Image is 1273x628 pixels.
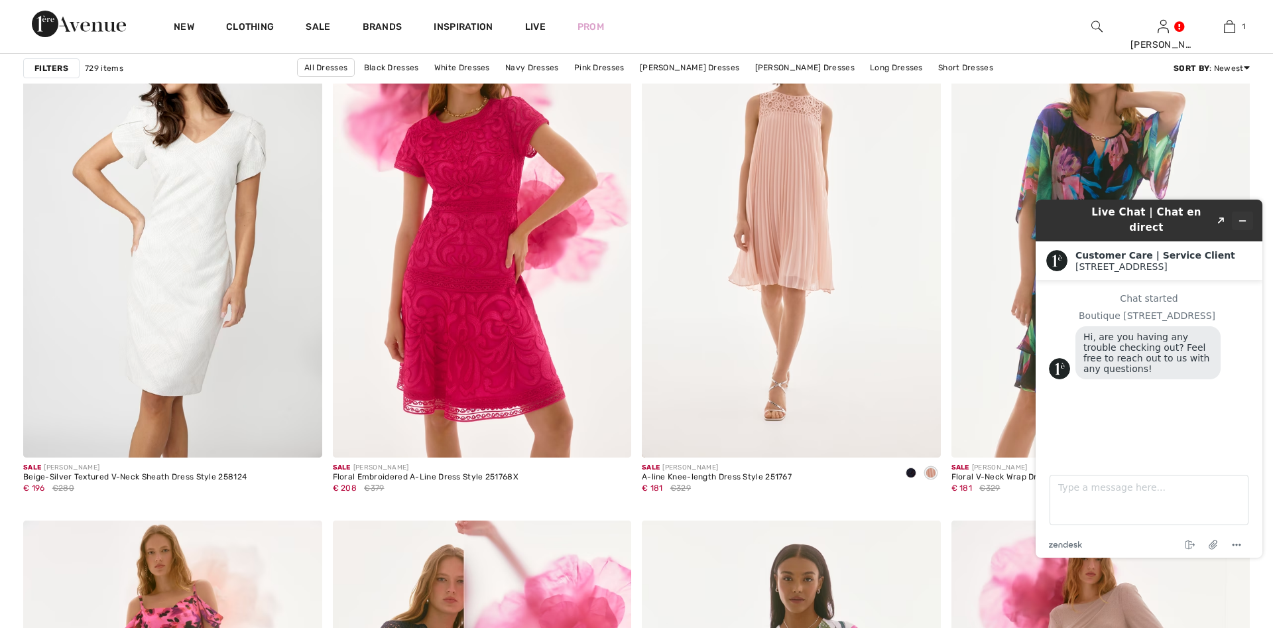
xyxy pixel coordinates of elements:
strong: Filters [34,62,68,74]
div: [PERSON_NAME] [23,463,247,473]
div: : Newest [1174,62,1250,74]
div: Floral V-Neck Wrap Dress Style 251757 [951,473,1102,482]
a: [PERSON_NAME] Dresses [633,59,746,76]
a: New [174,21,194,35]
span: Chat [29,9,56,21]
div: [PERSON_NAME] [333,463,519,473]
span: € 181 [951,483,973,493]
img: My Bag [1224,19,1235,34]
span: Sale [951,464,969,471]
a: [PERSON_NAME] Dresses [749,59,861,76]
a: White Dresses [428,59,497,76]
span: € 208 [333,483,357,493]
a: 1 [1197,19,1262,34]
a: Long Dresses [863,59,930,76]
img: My Info [1158,19,1169,34]
img: 1ère Avenue [32,11,126,37]
span: €379 [364,482,384,494]
div: [PERSON_NAME] [642,463,792,473]
a: All Dresses [297,58,355,77]
span: €280 [52,482,74,494]
a: Brands [363,21,402,35]
img: search the website [1091,19,1103,34]
span: Sale [642,464,660,471]
span: 1 [1242,21,1245,32]
div: [PERSON_NAME] [951,463,1102,473]
img: Floral V-Neck Wrap Dress Style 251757. Black/Multi [951,10,1250,458]
span: € 181 [642,483,663,493]
div: Floral Embroidered A-Line Dress Style 251768X [333,473,519,482]
img: Floral Embroidered A-Line Dress Style 251768X. Geranium [333,10,632,458]
div: [PERSON_NAME] [1130,38,1195,52]
iframe: Find more information here [1025,189,1273,568]
a: Prom [577,20,604,34]
div: Midnight Blue [901,463,921,485]
span: €329 [670,482,691,494]
a: Sign In [1158,20,1169,32]
a: Clothing [226,21,274,35]
a: Short Dresses [932,59,1000,76]
div: Beige-Silver Textured V-Neck Sheath Dress Style 258124 [23,473,247,482]
a: Navy Dresses [499,59,566,76]
span: €329 [979,482,1000,494]
span: Inspiration [434,21,493,35]
a: Pink Dresses [568,59,631,76]
span: 729 items [85,62,123,74]
div: Quartz [921,463,941,485]
img: Beige-Silver Textured V-Neck Sheath Dress Style 258124. Beige/Silver [23,10,322,458]
div: A-line Knee-length Dress Style 251767 [642,473,792,482]
a: Black Dresses [357,59,426,76]
a: Live [525,20,546,34]
span: Sale [23,464,41,471]
img: A-line Knee-length Dress Style 251767. Midnight Blue [642,10,941,458]
a: Sale [306,21,330,35]
span: Sale [333,464,351,471]
strong: Sort By [1174,64,1209,73]
span: € 196 [23,483,45,493]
